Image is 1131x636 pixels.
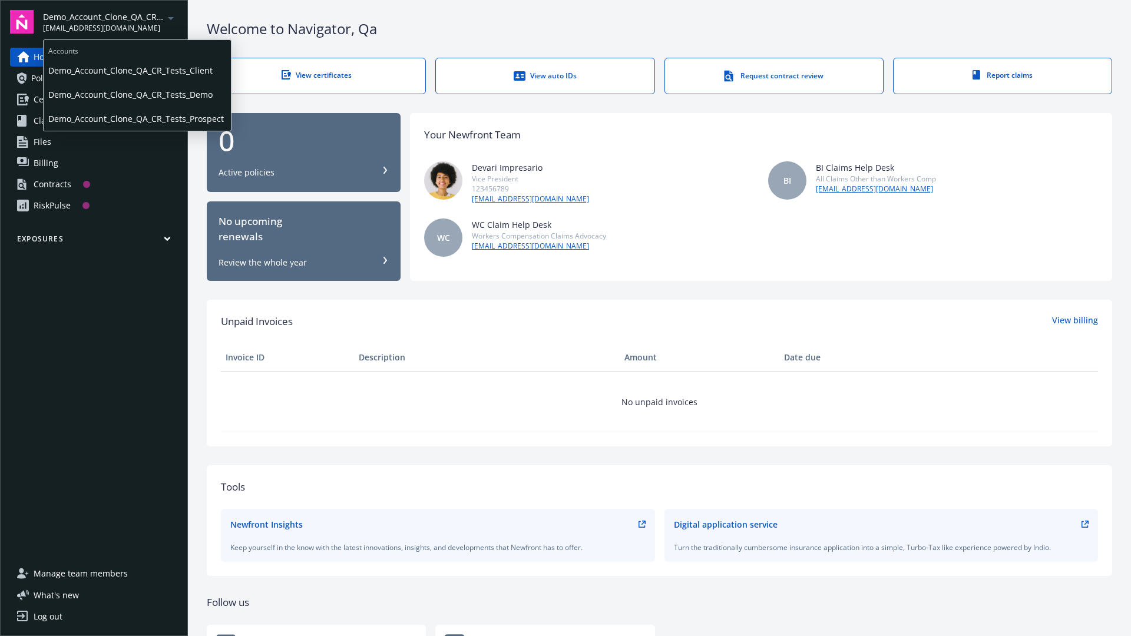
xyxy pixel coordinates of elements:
[674,542,1089,552] div: Turn the traditionally cumbersome insurance application into a simple, Turbo-Tax like experience ...
[219,257,307,269] div: Review the whole year
[10,111,178,130] a: Claims
[221,372,1098,432] td: No unpaid invoices
[354,343,620,372] th: Description
[459,70,630,82] div: View auto IDs
[689,70,859,82] div: Request contract review
[230,542,646,552] div: Keep yourself in the know with the latest innovations, insights, and developments that Newfront h...
[31,69,61,88] span: Policies
[34,154,58,173] span: Billing
[435,58,654,94] a: View auto IDs
[34,607,62,626] div: Log out
[44,40,231,58] span: Accounts
[472,184,589,194] div: 123456789
[1052,314,1098,329] a: View billing
[207,19,1112,39] div: Welcome to Navigator , Qa
[10,196,178,215] a: RiskPulse
[472,231,606,241] div: Workers Compensation Claims Advocacy
[816,174,936,184] div: All Claims Other than Workers Comp
[674,518,778,531] div: Digital application service
[48,58,226,82] span: Demo_Account_Clone_QA_CR_Tests_Client
[34,196,71,215] div: RiskPulse
[219,167,275,178] div: Active policies
[34,48,57,67] span: Home
[34,589,79,601] span: What ' s new
[10,10,34,34] img: navigator-logo.svg
[893,58,1112,94] a: Report claims
[207,201,401,281] button: No upcomingrenewalsReview the whole year
[472,174,589,184] div: Vice President
[10,589,98,601] button: What's new
[34,132,51,151] span: Files
[917,70,1088,80] div: Report claims
[10,564,178,583] a: Manage team members
[424,161,462,200] img: photo
[816,184,936,194] a: [EMAIL_ADDRESS][DOMAIN_NAME]
[231,70,402,80] div: View certificates
[10,90,178,109] a: Certificates
[10,48,178,67] a: Home
[34,175,71,194] div: Contracts
[424,127,521,143] div: Your Newfront Team
[10,154,178,173] a: Billing
[207,58,426,94] a: View certificates
[221,343,354,372] th: Invoice ID
[816,161,936,174] div: BI Claims Help Desk
[34,564,128,583] span: Manage team members
[10,132,178,151] a: Files
[48,82,226,107] span: Demo_Account_Clone_QA_CR_Tests_Demo
[43,23,164,34] span: [EMAIL_ADDRESS][DOMAIN_NAME]
[164,11,178,25] a: arrowDropDown
[664,58,884,94] a: Request contract review
[219,127,389,155] div: 0
[472,161,589,174] div: Devari Impresario
[10,175,178,194] a: Contracts
[472,241,606,251] a: [EMAIL_ADDRESS][DOMAIN_NAME]
[221,479,1098,495] div: Tools
[10,234,178,249] button: Exposures
[48,107,226,131] span: Demo_Account_Clone_QA_CR_Tests_Prospect
[43,11,164,23] span: Demo_Account_Clone_QA_CR_Tests_Prospect
[207,113,401,193] button: 0Active policies
[472,194,589,204] a: [EMAIL_ADDRESS][DOMAIN_NAME]
[221,314,293,329] span: Unpaid Invoices
[230,518,303,531] div: Newfront Insights
[43,10,178,34] button: Demo_Account_Clone_QA_CR_Tests_Prospect[EMAIL_ADDRESS][DOMAIN_NAME]arrowDropDown
[10,69,178,88] a: Policies
[620,343,779,372] th: Amount
[34,111,60,130] span: Claims
[207,595,1112,610] div: Follow us
[219,214,389,245] div: No upcoming renewals
[437,231,450,244] span: WC
[783,174,791,187] span: BI
[779,343,912,372] th: Date due
[34,90,78,109] span: Certificates
[472,218,606,231] div: WC Claim Help Desk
